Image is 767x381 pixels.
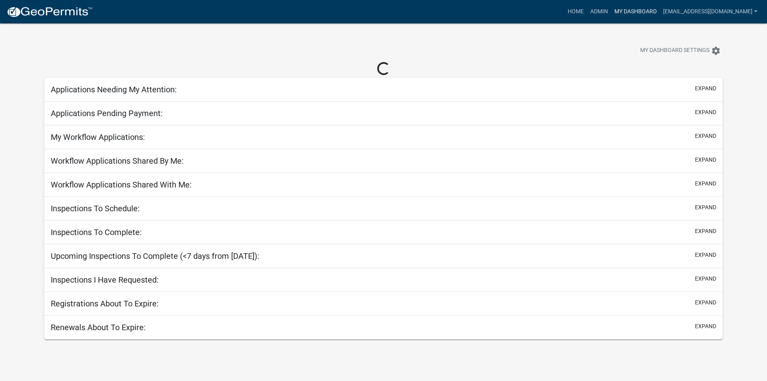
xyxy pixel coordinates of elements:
button: expand [695,84,716,93]
button: expand [695,179,716,188]
i: settings [711,46,721,56]
button: expand [695,251,716,259]
span: My Dashboard Settings [640,46,709,56]
h5: Applications Needing My Attention: [51,85,177,94]
a: [EMAIL_ADDRESS][DOMAIN_NAME] [660,4,761,19]
h5: Inspections To Schedule: [51,204,140,213]
h5: My Workflow Applications: [51,132,145,142]
button: expand [695,156,716,164]
button: expand [695,322,716,331]
button: expand [695,108,716,117]
a: Admin [587,4,611,19]
h5: Inspections To Complete: [51,227,142,237]
button: expand [695,132,716,140]
h5: Applications Pending Payment: [51,108,163,118]
button: expand [695,227,716,235]
h5: Workflow Applications Shared By Me: [51,156,184,166]
button: expand [695,275,716,283]
h5: Workflow Applications Shared With Me: [51,180,192,189]
a: Home [564,4,587,19]
h5: Upcoming Inspections To Complete (<7 days from [DATE]): [51,251,259,261]
h5: Registrations About To Expire: [51,299,159,308]
h5: Inspections I Have Requested: [51,275,159,285]
button: expand [695,203,716,212]
h5: Renewals About To Expire: [51,323,146,332]
a: My Dashboard [611,4,660,19]
button: expand [695,298,716,307]
button: My Dashboard Settingssettings [634,43,727,58]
